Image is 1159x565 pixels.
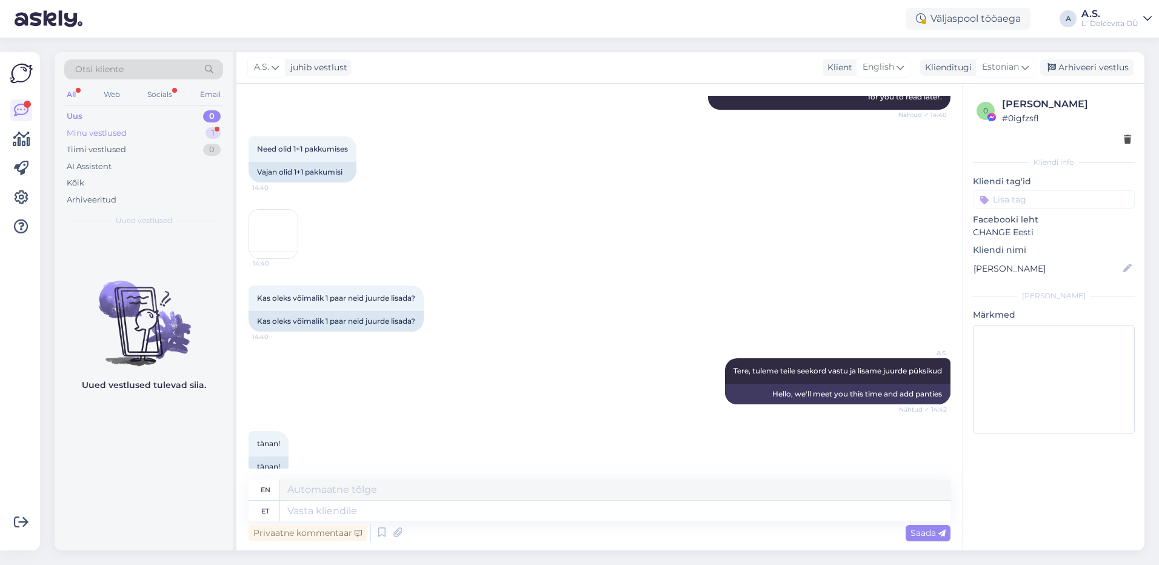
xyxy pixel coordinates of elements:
[116,215,172,226] span: Uued vestlused
[1040,59,1134,76] div: Arhiveeri vestlus
[898,110,947,119] span: Nähtud ✓ 14:40
[203,144,221,156] div: 0
[249,210,298,258] img: Attachment
[82,379,206,392] p: Uued vestlused tulevad siia.
[899,405,947,414] span: Nähtud ✓ 14:42
[253,259,298,268] span: 14:40
[249,456,289,477] div: tänan!
[203,110,221,122] div: 0
[974,262,1121,275] input: Lisa nimi
[823,61,852,74] div: Klient
[973,290,1135,301] div: [PERSON_NAME]
[733,366,942,375] span: Tere, tuleme teile seekord vastu ja lisame juurde püksikud
[261,480,270,500] div: en
[249,162,356,182] div: Vajan olid 1+1 pakkumisi
[254,61,269,74] span: A.S.
[67,144,126,156] div: Tiimi vestlused
[901,349,947,358] span: A.S.
[257,144,348,153] span: Need olid 1+1 pakkumises
[249,525,367,541] div: Privaatne kommentaar
[64,87,78,102] div: All
[205,127,221,139] div: 1
[1081,9,1152,28] a: A.S.L´Dolcevita OÜ
[973,309,1135,321] p: Märkmed
[101,87,122,102] div: Web
[10,62,33,85] img: Askly Logo
[67,161,112,173] div: AI Assistent
[1002,112,1131,125] div: # 0igfzsfl
[286,61,347,74] div: juhib vestlust
[983,106,988,115] span: 0
[973,157,1135,168] div: Kliendi info
[1002,97,1131,112] div: [PERSON_NAME]
[75,63,124,76] span: Otsi kliente
[973,175,1135,188] p: Kliendi tag'id
[252,332,298,341] span: 14:40
[1081,19,1138,28] div: L´Dolcevita OÜ
[55,259,233,368] img: No chats
[973,244,1135,256] p: Kliendi nimi
[1081,9,1138,19] div: A.S.
[198,87,223,102] div: Email
[973,213,1135,226] p: Facebooki leht
[920,61,972,74] div: Klienditugi
[906,8,1030,30] div: Väljaspool tööaega
[249,311,424,332] div: Kas oleks võimalik 1 paar neid juurde lisada?
[261,501,269,521] div: et
[1060,10,1077,27] div: A
[257,439,280,448] span: tänan!
[973,190,1135,209] input: Lisa tag
[863,61,894,74] span: English
[973,226,1135,239] p: CHANGE Eesti
[257,293,415,303] span: Kas oleks võimalik 1 paar neid juurde lisada?
[725,384,950,404] div: Hello, we'll meet you this time and add panties
[982,61,1019,74] span: Estonian
[67,177,84,189] div: Kõik
[145,87,175,102] div: Socials
[67,194,116,206] div: Arhiveeritud
[252,183,298,192] span: 14:40
[910,527,946,538] span: Saada
[67,110,82,122] div: Uus
[67,127,127,139] div: Minu vestlused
